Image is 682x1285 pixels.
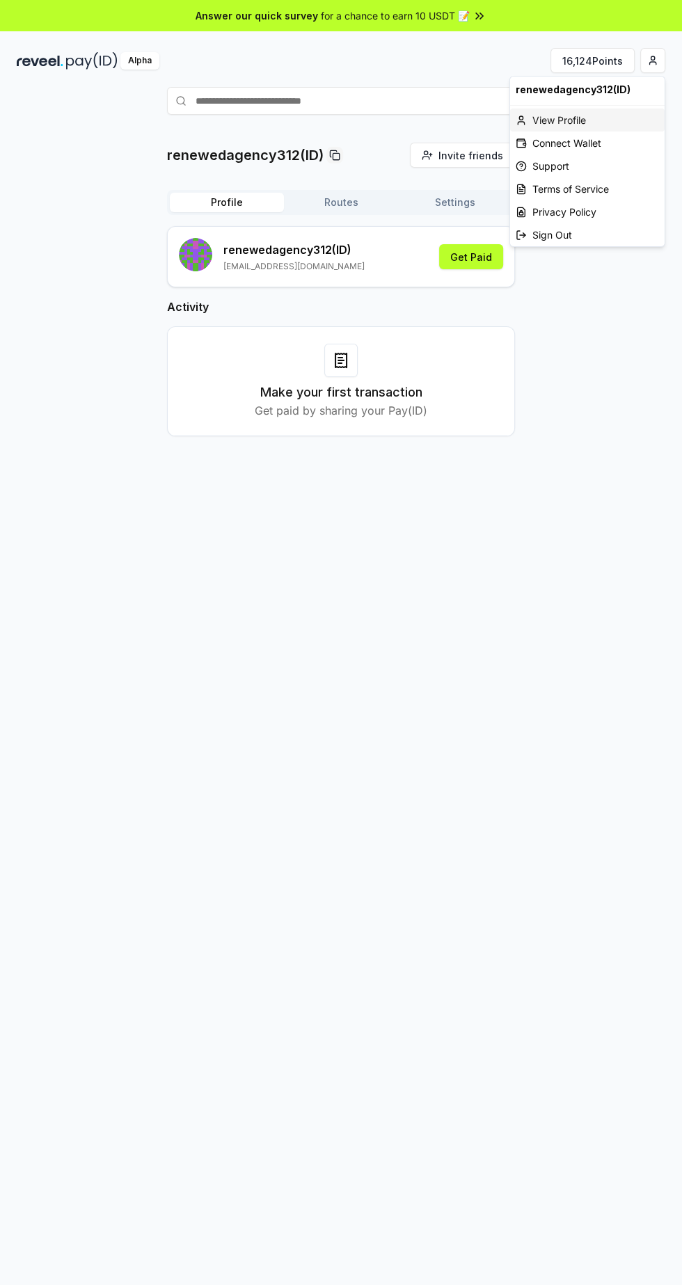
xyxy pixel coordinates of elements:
div: renewedagency312(ID) [510,77,665,102]
div: Sign Out [510,223,665,246]
a: Terms of Service [510,177,665,200]
a: Privacy Policy [510,200,665,223]
div: Connect Wallet [510,131,665,154]
a: Support [510,154,665,177]
div: View Profile [510,109,665,131]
